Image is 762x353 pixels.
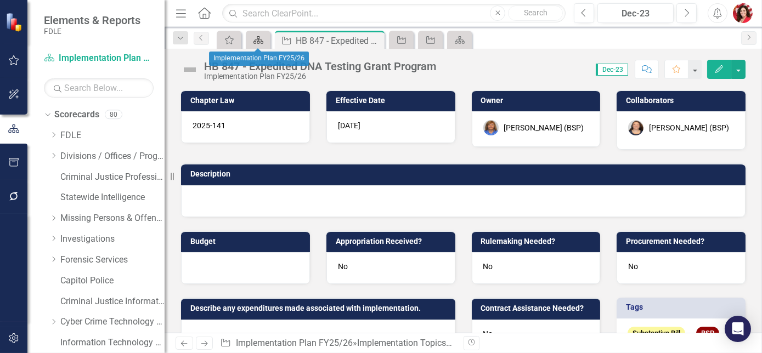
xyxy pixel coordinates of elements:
[336,237,450,246] h3: Appropriation Received?
[190,96,304,105] h3: Chapter Law
[60,254,165,266] a: Forensic Services
[628,327,685,340] span: Substantive Bill
[628,262,638,271] span: No
[601,7,670,20] div: Dec-23
[336,96,450,105] h3: Effective Date
[44,27,140,36] small: FDLE
[220,337,455,350] div: » »
[626,303,740,311] h3: Tags
[696,327,719,340] span: BSP
[508,5,563,21] button: Search
[649,122,729,133] div: [PERSON_NAME] (BSP)
[483,120,499,135] img: Sharon Wester
[44,14,140,27] span: Elements & Reports
[204,72,436,81] div: Implementation Plan FY25/26
[483,262,493,271] span: No
[597,3,674,23] button: Dec-23
[524,8,547,17] span: Search
[60,316,165,328] a: Cyber Crime Technology & Telecommunications
[483,329,493,338] span: No
[60,191,165,204] a: Statewide Intelligence
[190,237,304,246] h3: Budget
[338,262,348,271] span: No
[60,212,165,225] a: Missing Persons & Offender Enforcement
[357,338,452,348] a: Implementation Topics
[296,34,382,48] div: HB 847 - Expedited DNA Testing Grant Program
[628,120,644,135] img: Elizabeth Martin
[481,304,595,312] h3: Contract Assistance Needed?
[54,109,99,121] a: Scorecards
[190,170,740,178] h3: Description
[504,122,584,133] div: [PERSON_NAME] (BSP)
[60,129,165,142] a: FDLE
[60,337,165,349] a: Information Technology Services
[60,275,165,287] a: Capitol Police
[60,171,165,184] a: Criminal Justice Professionalism, Standards & Training Services
[481,237,595,246] h3: Rulemaking Needed?
[190,304,450,312] h3: Describe any expenditures made associated with implementation.
[60,295,165,308] a: Criminal Justice Information Services
[44,52,154,65] a: Implementation Plan FY25/26
[44,78,154,98] input: Search Below...
[209,52,309,66] div: Implementation Plan FY25/26
[181,61,199,78] img: Not Defined
[204,60,436,72] div: HB 847 - Expedited DNA Testing Grant Program
[626,96,740,105] h3: Collaborators
[733,3,753,23] img: Caitlin Dawkins
[725,316,751,342] div: Open Intercom Messenger
[222,4,566,23] input: Search ClearPoint...
[60,233,165,246] a: Investigations
[236,338,353,348] a: Implementation Plan FY25/26
[193,120,298,131] p: 2025-141
[626,237,740,246] h3: Procurement Needed?
[60,150,165,163] a: Divisions / Offices / Programs
[5,12,25,31] img: ClearPoint Strategy
[481,96,595,105] h3: Owner
[596,64,628,76] span: Dec-23
[105,110,122,119] div: 80
[338,121,360,130] span: [DATE]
